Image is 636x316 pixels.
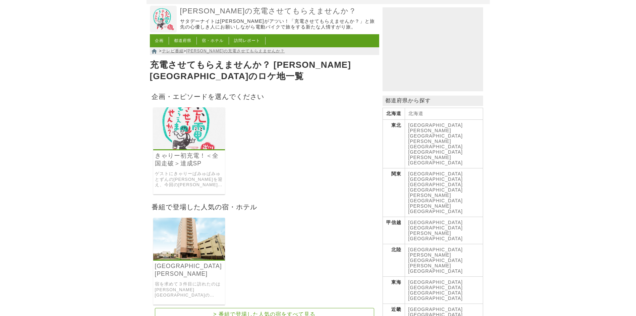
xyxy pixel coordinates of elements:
[408,230,463,241] a: [PERSON_NAME][GEOGRAPHIC_DATA]
[408,176,463,182] a: [GEOGRAPHIC_DATA]
[408,171,463,176] a: [GEOGRAPHIC_DATA]
[150,47,379,55] nav: > >
[383,277,405,304] th: 東海
[153,107,225,149] img: 出川哲朗の充電させてもらえませんか？ ついに宮城県で全国制覇！絶景の紅葉街道”金色の鳴子峡”から”日本三景松島”までズズーっと108㌔！きゃりーぱみゅぱみゅが初登場で飯尾も絶好調！ヤバいよ²SP
[408,290,463,296] a: [GEOGRAPHIC_DATA]
[383,7,483,91] iframe: Advertisement
[408,187,463,193] a: [GEOGRAPHIC_DATA]
[408,182,463,187] a: [GEOGRAPHIC_DATA]
[408,122,463,128] a: [GEOGRAPHIC_DATA]
[153,218,225,260] img: ホテルクラウンヒルズ古川
[150,6,177,33] img: 出川哲朗の充電させてもらえませんか？
[383,244,405,277] th: 北陸
[408,149,463,155] a: [GEOGRAPHIC_DATA]
[180,6,378,16] a: [PERSON_NAME]の充電させてもらえませんか？
[383,217,405,244] th: 甲信越
[383,168,405,217] th: 関東
[408,139,463,149] a: [PERSON_NAME][GEOGRAPHIC_DATA]
[408,111,423,116] a: 北海道
[153,145,225,150] a: 出川哲朗の充電させてもらえませんか？ ついに宮城県で全国制覇！絶景の紅葉街道”金色の鳴子峡”から”日本三景松島”までズズーっと108㌔！きゃりーぱみゅぱみゅが初登場で飯尾も絶好調！ヤバいよ²SP
[155,281,224,298] a: 宿を求めて３件目に訪れたのは[PERSON_NAME][GEOGRAPHIC_DATA]の[PERSON_NAME][GEOGRAPHIC_DATA]にある「[GEOGRAPHIC_DATA][...
[383,108,405,120] th: 北海道
[155,262,224,278] a: [GEOGRAPHIC_DATA][PERSON_NAME]
[150,91,379,102] h2: 企画・エピソードを選んでください
[408,279,463,285] a: [GEOGRAPHIC_DATA]
[150,58,379,84] h1: 充電させてもらえませんか？ [PERSON_NAME][GEOGRAPHIC_DATA]のロケ地一覧
[408,220,463,225] a: [GEOGRAPHIC_DATA]
[383,96,483,106] p: 都道府県から探す
[180,18,378,30] p: サタデーナイトは[PERSON_NAME]がアツい！「充電させてもらえませんか？」と旅先の心優しき人にお願いしながら電動バイクで旅をする新たな人情すがり旅。
[153,255,225,261] a: ホテルクラウンヒルズ古川
[174,38,191,43] a: 都道府県
[408,209,463,214] a: [GEOGRAPHIC_DATA]
[155,38,164,43] a: 企画
[408,128,463,139] a: [PERSON_NAME][GEOGRAPHIC_DATA]
[408,307,463,312] a: [GEOGRAPHIC_DATA]
[186,49,285,53] a: [PERSON_NAME]の充電させてもらえませんか？
[202,38,224,43] a: 宿・ホテル
[408,193,463,203] a: [PERSON_NAME][GEOGRAPHIC_DATA]
[150,201,379,213] h2: 番組で登場した人気の宿・ホテル
[408,285,463,290] a: [GEOGRAPHIC_DATA]
[162,49,184,53] a: テレビ番組
[408,203,451,209] a: [PERSON_NAME]
[155,171,224,188] a: ゲストにきゃりーぱみゅぱみゅとずんの[PERSON_NAME]を迎え、今回の[PERSON_NAME][GEOGRAPHIC_DATA]の回で47都道府県走破達成！”金色の[GEOGRAPHIC...
[408,247,463,252] a: [GEOGRAPHIC_DATA]
[234,38,260,43] a: 訪問レポート
[408,252,463,263] a: [PERSON_NAME][GEOGRAPHIC_DATA]
[408,296,463,301] a: [GEOGRAPHIC_DATA]
[408,225,463,230] a: [GEOGRAPHIC_DATA]
[408,155,463,165] a: [PERSON_NAME][GEOGRAPHIC_DATA]
[155,152,224,167] a: きゃりー初充電！＜全国走破＞達成SP
[150,28,177,34] a: 出川哲朗の充電させてもらえませんか？
[383,120,405,168] th: 東北
[408,263,463,274] a: [PERSON_NAME][GEOGRAPHIC_DATA]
